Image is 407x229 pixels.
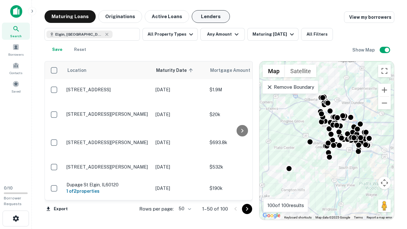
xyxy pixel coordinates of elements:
[66,111,149,117] p: [STREET_ADDRESS][PERSON_NAME]
[242,204,252,214] button: Go to next page
[378,84,391,96] button: Zoom in
[378,177,391,189] button: Map camera controls
[47,43,67,56] button: Save your search to get updates of matches that match your search criteria.
[10,33,22,38] span: Search
[156,66,195,74] span: Maturity Date
[139,205,174,213] p: Rows per page:
[247,28,299,41] button: Maturing [DATE]
[375,178,407,209] iframe: Chat Widget
[55,31,103,37] span: Elgin, [GEOGRAPHIC_DATA], [GEOGRAPHIC_DATA]
[2,78,30,95] a: Saved
[210,111,273,118] p: $20k
[70,43,90,56] button: Reset
[155,111,203,118] p: [DATE]
[10,5,22,18] img: capitalize-icon.png
[344,11,394,23] a: View my borrowers
[2,41,30,58] a: Borrowers
[66,164,149,170] p: [STREET_ADDRESS][PERSON_NAME]
[155,163,203,170] p: [DATE]
[10,70,22,75] span: Contacts
[210,66,259,74] span: Mortgage Amount
[210,86,273,93] p: $1.9M
[66,140,149,145] p: [STREET_ADDRESS][PERSON_NAME]
[2,59,30,77] a: Contacts
[285,65,316,77] button: Show satellite imagery
[301,28,333,41] button: All Filters
[210,185,273,192] p: $190k
[45,204,69,214] button: Export
[378,97,391,109] button: Zoom out
[261,212,282,220] a: Open this area in Google Maps (opens a new window)
[210,163,273,170] p: $532k
[155,86,203,93] p: [DATE]
[202,205,228,213] p: 1–50 of 100
[263,65,285,77] button: Show street map
[2,23,30,40] a: Search
[378,65,391,77] button: Toggle fullscreen view
[142,28,198,41] button: All Property Types
[315,216,350,219] span: Map data ©2025 Google
[261,212,282,220] img: Google
[145,10,189,23] button: Active Loans
[267,202,304,209] p: 100 of 100 results
[45,10,96,23] button: Maturing Loans
[206,61,276,79] th: Mortgage Amount
[266,83,314,91] p: Remove Boundary
[152,61,206,79] th: Maturity Date
[352,46,376,53] h6: Show Map
[252,31,296,38] div: Maturing [DATE]
[66,188,149,195] h6: 1 of 2 properties
[192,10,230,23] button: Lenders
[63,61,152,79] th: Location
[354,216,363,219] a: Terms (opens in new tab)
[4,186,13,191] span: 0 / 10
[210,139,273,146] p: $693.8k
[155,185,203,192] p: [DATE]
[259,61,394,220] div: 0 0
[67,66,86,74] span: Location
[11,89,21,94] span: Saved
[367,216,392,219] a: Report a map error
[284,215,312,220] button: Keyboard shortcuts
[8,52,24,57] span: Borrowers
[66,182,149,188] p: Dupage St Elgin, IL60120
[176,204,192,213] div: 50
[4,196,22,206] span: Borrower Requests
[98,10,142,23] button: Originations
[66,87,149,93] p: [STREET_ADDRESS]
[155,139,203,146] p: [DATE]
[200,28,245,41] button: Any Amount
